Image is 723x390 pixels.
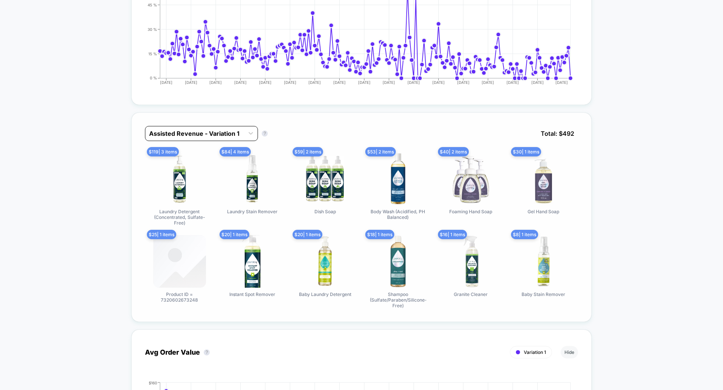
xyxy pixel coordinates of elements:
[299,152,351,205] img: Dish Soap
[160,80,172,85] tspan: [DATE]
[153,152,206,205] img: Laundry Detergent (Concentrated, Sulfate-Free)
[531,80,544,85] tspan: [DATE]
[506,80,519,85] tspan: [DATE]
[454,291,488,297] span: Granite Cleaner
[234,80,247,85] tspan: [DATE]
[147,230,176,239] span: $ 25 | 1 items
[229,291,275,297] span: Instant Spot Remover
[147,147,179,156] span: $ 119 | 3 items
[528,209,559,214] span: Gel Hand Soap
[204,349,210,355] button: ?
[561,346,578,358] button: Hide
[482,80,494,85] tspan: [DATE]
[227,209,278,214] span: Laundry Stain Remover
[517,152,570,205] img: Gel Hand Soap
[150,76,157,80] tspan: 0 %
[524,349,546,355] span: Variation 1
[308,80,321,85] tspan: [DATE]
[432,80,445,85] tspan: [DATE]
[148,2,157,7] tspan: 45 %
[314,209,336,214] span: Dish Soap
[209,80,222,85] tspan: [DATE]
[511,147,541,156] span: $ 30 | 1 items
[299,291,351,297] span: Baby Laundry Detergent
[151,291,208,303] span: Product ID = 7320602673248
[284,80,296,85] tspan: [DATE]
[299,235,351,288] img: Baby Laundry Detergent
[293,230,322,239] span: $ 20 | 1 items
[449,209,492,214] span: Foaming Hand Soap
[365,147,396,156] span: $ 53 | 2 items
[517,235,570,288] img: Baby Stain Remover
[151,209,208,226] span: Laundry Detergent (Concentrated, Sulfate-Free)
[220,230,249,239] span: $ 20 | 1 items
[370,209,426,220] span: Body Wash (Acidified, PH Balanced)
[148,27,157,31] tspan: 30 %
[358,80,371,85] tspan: [DATE]
[438,147,469,156] span: $ 40 | 2 items
[365,230,394,239] span: $ 18 | 1 items
[293,147,323,156] span: $ 59 | 2 items
[148,51,157,56] tspan: 15 %
[407,80,420,85] tspan: [DATE]
[333,80,346,85] tspan: [DATE]
[149,380,157,385] tspan: $160
[153,235,206,288] img: Product ID = 7320602673248
[220,147,251,156] span: $ 84 | 4 items
[226,152,279,205] img: Laundry Stain Remover
[511,230,538,239] span: $ 8 | 1 items
[444,152,497,205] img: Foaming Hand Soap
[457,80,470,85] tspan: [DATE]
[259,80,272,85] tspan: [DATE]
[185,80,197,85] tspan: [DATE]
[372,235,424,288] img: Shampoo (Sulfate/Paraben/Silicone-Free)
[522,291,565,297] span: Baby Stain Remover
[383,80,395,85] tspan: [DATE]
[438,230,467,239] span: $ 16 | 1 items
[370,291,426,308] span: Shampoo (Sulfate/Paraben/Silicone-Free)
[555,80,568,85] tspan: [DATE]
[444,235,497,288] img: Granite Cleaner
[226,235,279,288] img: Instant Spot Remover
[262,131,268,137] button: ?
[537,126,578,141] span: Total: $ 492
[372,152,424,205] img: Body Wash (Acidified, PH Balanced)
